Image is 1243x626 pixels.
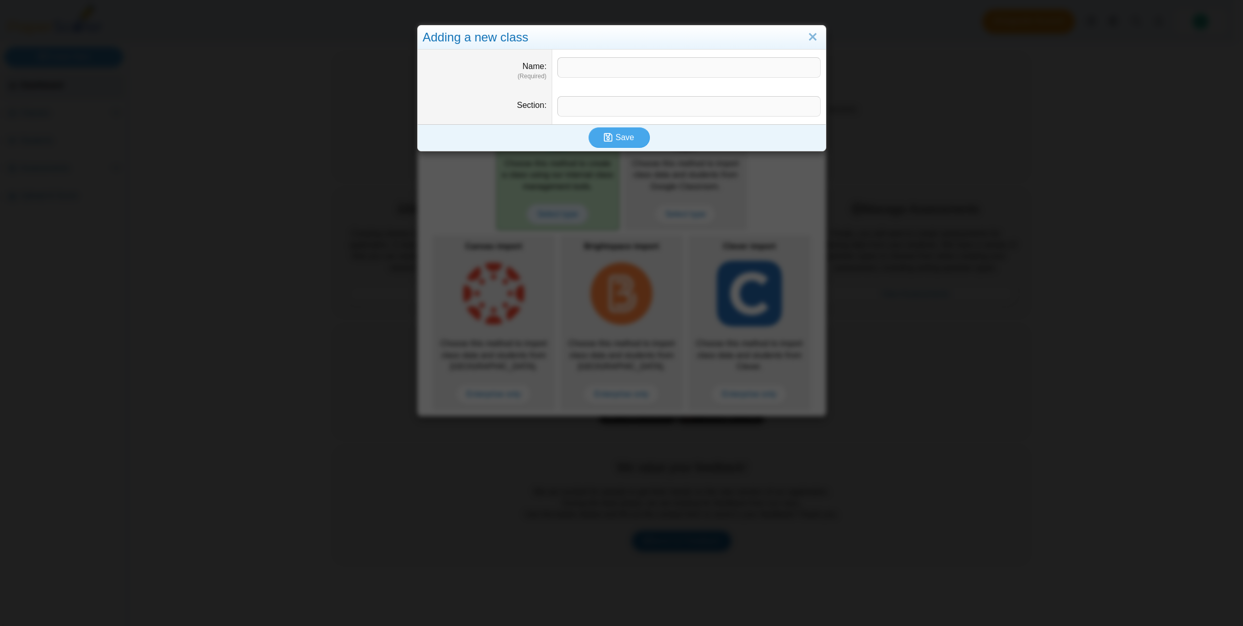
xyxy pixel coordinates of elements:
dfn: (Required) [423,72,547,81]
div: Adding a new class [418,26,826,50]
span: Save [616,133,634,142]
label: Section [517,101,547,109]
a: Close [805,29,821,46]
label: Name [523,62,547,71]
button: Save [589,127,650,148]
